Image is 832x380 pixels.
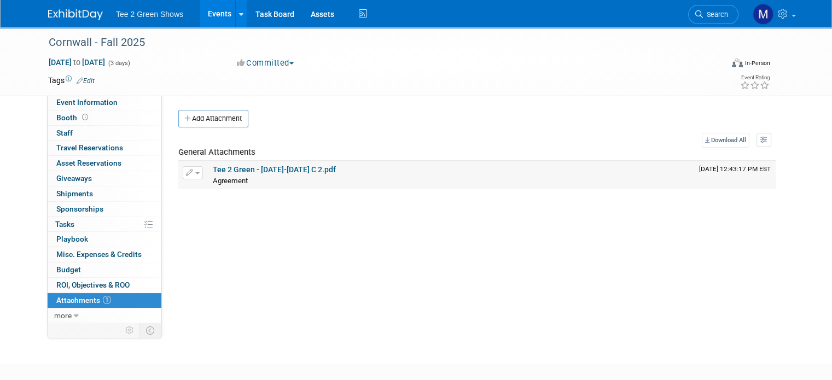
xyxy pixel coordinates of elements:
[48,171,161,186] a: Giveaways
[48,217,161,232] a: Tasks
[48,141,161,155] a: Travel Reservations
[80,113,90,121] span: Booth not reserved yet
[48,126,161,141] a: Staff
[56,143,123,152] span: Travel Reservations
[213,165,336,174] a: Tee 2 Green - [DATE]-[DATE] C 2.pdf
[56,159,121,167] span: Asset Reservations
[695,161,776,189] td: Upload Timestamp
[55,220,74,229] span: Tasks
[48,308,161,323] a: more
[744,59,770,67] div: In-Person
[116,10,183,19] span: Tee 2 Green Shows
[56,265,81,274] span: Budget
[213,177,248,185] span: Agreement
[48,75,95,86] td: Tags
[48,247,161,262] a: Misc. Expenses & Credits
[688,5,738,24] a: Search
[664,57,770,73] div: Event Format
[56,128,73,137] span: Staff
[48,202,161,217] a: Sponsorships
[56,98,118,107] span: Event Information
[48,278,161,293] a: ROI, Objectives & ROO
[56,250,142,259] span: Misc. Expenses & Credits
[56,113,90,122] span: Booth
[732,59,743,67] img: Format-Inperson.png
[753,4,773,25] img: Michael Kruger
[48,156,161,171] a: Asset Reservations
[56,235,88,243] span: Playbook
[703,10,728,19] span: Search
[56,204,103,213] span: Sponsorships
[740,75,770,80] div: Event Rating
[139,323,162,337] td: Toggle Event Tabs
[48,186,161,201] a: Shipments
[107,60,130,67] span: (3 days)
[56,296,111,305] span: Attachments
[48,293,161,308] a: Attachments1
[56,189,93,198] span: Shipments
[48,9,103,20] img: ExhibitDay
[178,147,255,157] span: General Attachments
[77,77,95,85] a: Edit
[48,262,161,277] a: Budget
[103,296,111,304] span: 1
[699,165,771,173] span: Upload Timestamp
[48,232,161,247] a: Playbook
[48,110,161,125] a: Booth
[48,57,106,67] span: [DATE] [DATE]
[45,33,709,52] div: Cornwall - Fall 2025
[72,58,82,67] span: to
[48,95,161,110] a: Event Information
[56,174,92,183] span: Giveaways
[178,110,248,127] button: Add Attachment
[56,280,130,289] span: ROI, Objectives & ROO
[233,57,298,69] button: Committed
[120,323,139,337] td: Personalize Event Tab Strip
[54,311,72,320] span: more
[702,133,749,148] a: Download All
